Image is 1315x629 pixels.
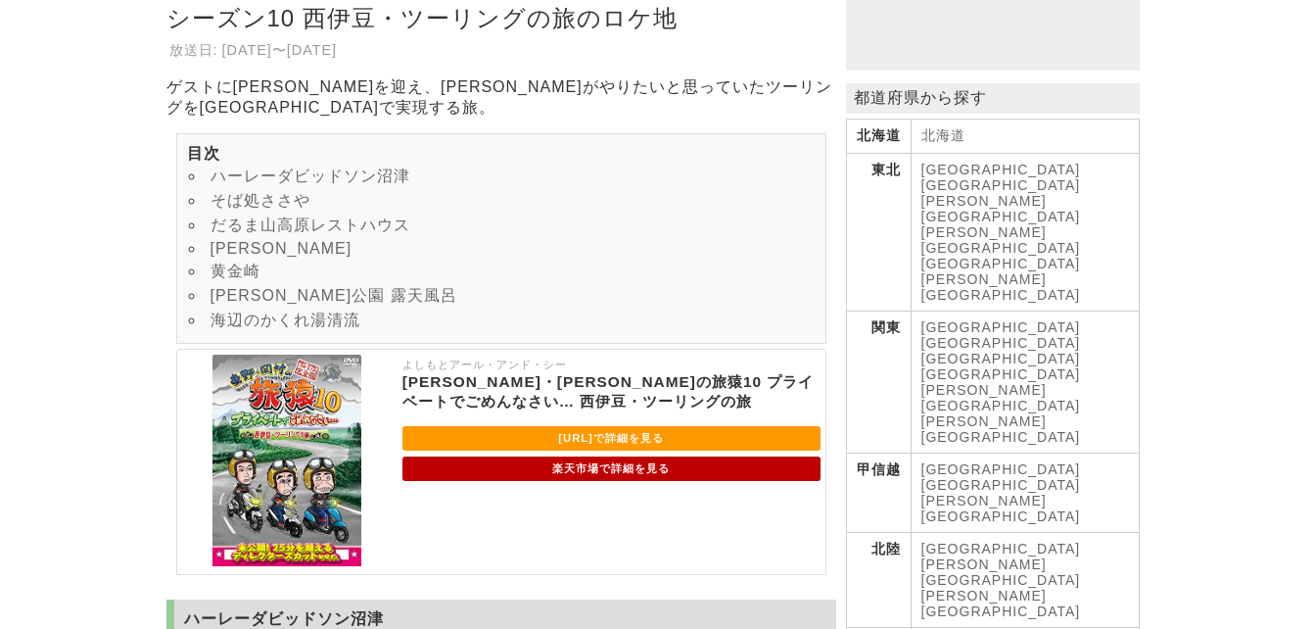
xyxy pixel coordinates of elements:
[212,554,361,569] a: 東野・岡村の旅猿10 プライベートでごめんなさい… 西伊豆・ツーリングの旅
[846,312,911,454] th: 関東
[846,120,911,154] th: 北海道
[921,556,1081,588] a: [PERSON_NAME][GEOGRAPHIC_DATA]
[921,429,1081,445] a: [GEOGRAPHIC_DATA]
[211,168,410,184] a: ハーレーダビッドソン沼津
[846,533,911,628] th: 北陸
[211,263,260,279] a: 黄金崎
[921,413,1047,429] a: [PERSON_NAME]
[846,454,911,533] th: 甲信越
[921,177,1081,193] a: [GEOGRAPHIC_DATA]
[921,193,1081,224] a: [PERSON_NAME][GEOGRAPHIC_DATA]
[211,192,310,209] a: そば処ささや
[166,77,836,119] p: ゲストに[PERSON_NAME]を迎え、[PERSON_NAME]がやりたいと思っていたツーリングを[GEOGRAPHIC_DATA]で実現する旅。
[921,335,1081,351] a: [GEOGRAPHIC_DATA]
[212,355,361,565] img: 東野・岡村の旅猿10 プライベートでごめんなさい… 西伊豆・ツーリングの旅
[921,351,1081,366] a: [GEOGRAPHIC_DATA]
[402,457,821,481] a: 楽天市場で詳細を見る
[921,162,1081,177] a: [GEOGRAPHIC_DATA]
[921,224,1081,256] a: [PERSON_NAME][GEOGRAPHIC_DATA]
[402,426,821,451] a: [URL]で詳細を見る
[846,154,911,312] th: 東北
[921,588,1081,619] a: [PERSON_NAME][GEOGRAPHIC_DATA]
[402,372,821,411] p: [PERSON_NAME]・[PERSON_NAME]の旅猿10 プライベートでごめんなさい… 西伊豆・ツーリングの旅
[921,319,1081,335] a: [GEOGRAPHIC_DATA]
[402,355,821,372] p: よしもとアール・アンド・シー
[921,366,1081,382] a: [GEOGRAPHIC_DATA]
[221,40,339,61] td: [DATE]〜[DATE]
[921,541,1081,556] a: [GEOGRAPHIC_DATA]
[168,40,219,61] th: 放送日:
[211,287,457,304] a: [PERSON_NAME]公園 露天風呂
[921,493,1081,524] a: [PERSON_NAME][GEOGRAPHIC_DATA]
[921,477,1081,493] a: [GEOGRAPHIC_DATA]
[211,312,360,328] a: 海辺のかくれ湯清流
[921,271,1081,303] a: [PERSON_NAME][GEOGRAPHIC_DATA]
[921,382,1081,413] a: [PERSON_NAME][GEOGRAPHIC_DATA]
[921,256,1081,271] a: [GEOGRAPHIC_DATA]
[921,461,1081,477] a: [GEOGRAPHIC_DATA]
[921,127,965,143] a: 北海道
[211,240,352,257] a: [PERSON_NAME]
[211,217,410,233] a: だるま山高原レストハウス
[846,83,1140,114] p: 都道府県から探す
